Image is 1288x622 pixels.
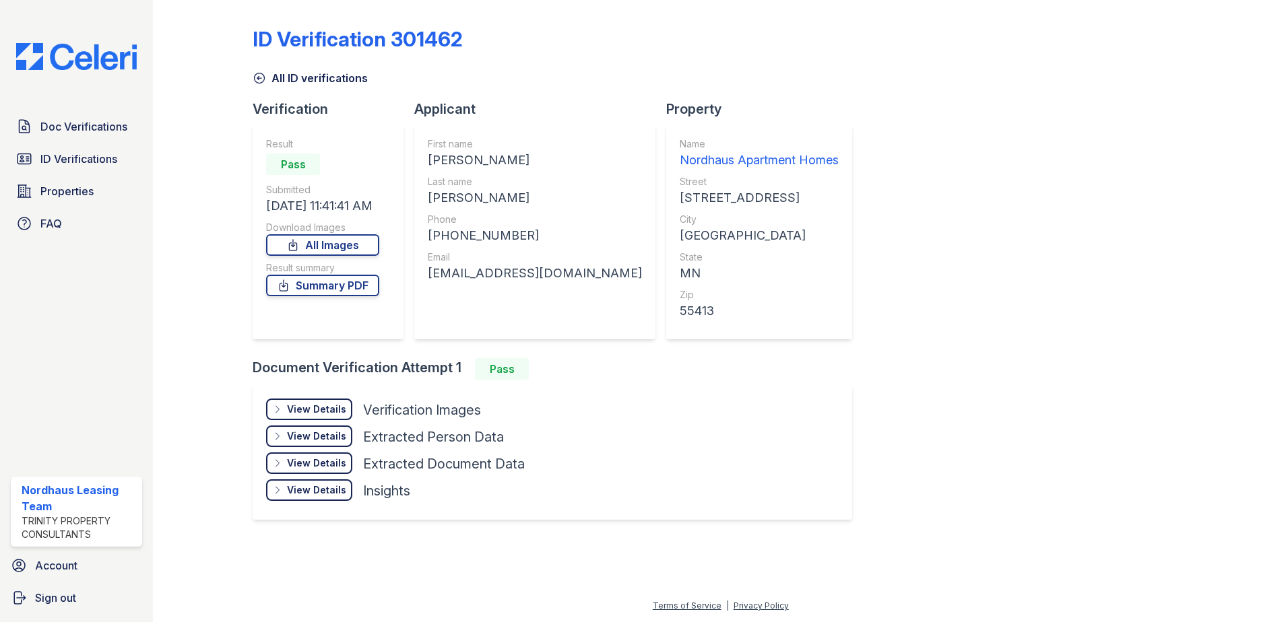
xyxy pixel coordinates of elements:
[11,178,142,205] a: Properties
[253,70,368,86] a: All ID verifications
[363,481,410,500] div: Insights
[40,151,117,167] span: ID Verifications
[475,358,529,380] div: Pass
[253,27,463,51] div: ID Verification 301462
[428,226,642,245] div: [PHONE_NUMBER]
[287,456,346,470] div: View Details
[680,137,839,151] div: Name
[5,43,148,70] img: CE_Logo_Blue-a8612792a0a2168367f1c8372b55b34899dd931a85d93a1a3d3e32e68fde9ad4.png
[266,234,379,256] a: All Images
[266,153,320,175] div: Pass
[680,226,839,245] div: [GEOGRAPHIC_DATA]
[11,210,142,237] a: FAQ
[680,175,839,188] div: Street
[680,264,839,283] div: MN
[266,261,379,275] div: Result summary
[253,358,863,380] div: Document Verification Attempt 1
[287,429,346,443] div: View Details
[40,183,94,199] span: Properties
[666,100,863,118] div: Property
[428,213,642,226] div: Phone
[40,118,127,135] span: Doc Verifications
[35,557,77,574] span: Account
[734,600,789,611] a: Privacy Policy
[363,454,525,473] div: Extracted Document Data
[680,137,839,170] a: Name Nordhaus Apartment Homes
[414,100,666,118] div: Applicant
[428,250,642,264] div: Email
[428,175,642,188] div: Last name
[680,302,839,320] div: 55413
[363,427,504,446] div: Extracted Person Data
[35,590,76,606] span: Sign out
[11,145,142,172] a: ID Verifications
[680,188,839,207] div: [STREET_ADDRESS]
[287,483,346,497] div: View Details
[680,250,839,264] div: State
[680,288,839,302] div: Zip
[363,401,481,419] div: Verification Images
[428,137,642,151] div: First name
[22,514,137,541] div: Trinity Property Consultants
[653,600,721,611] a: Terms of Service
[22,482,137,514] div: Nordhaus Leasing Team
[428,188,642,207] div: [PERSON_NAME]
[266,137,379,151] div: Result
[726,600,729,611] div: |
[253,100,414,118] div: Verification
[680,213,839,226] div: City
[428,151,642,170] div: [PERSON_NAME]
[266,183,379,197] div: Submitted
[40,215,62,232] span: FAQ
[266,197,379,215] div: [DATE] 11:41:41 AM
[5,552,148,579] a: Account
[266,275,379,296] a: Summary PDF
[680,151,839,170] div: Nordhaus Apartment Homes
[11,113,142,140] a: Doc Verifications
[266,221,379,234] div: Download Images
[5,584,148,611] a: Sign out
[287,403,346,416] div: View Details
[428,264,642,283] div: [EMAIL_ADDRESS][DOMAIN_NAME]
